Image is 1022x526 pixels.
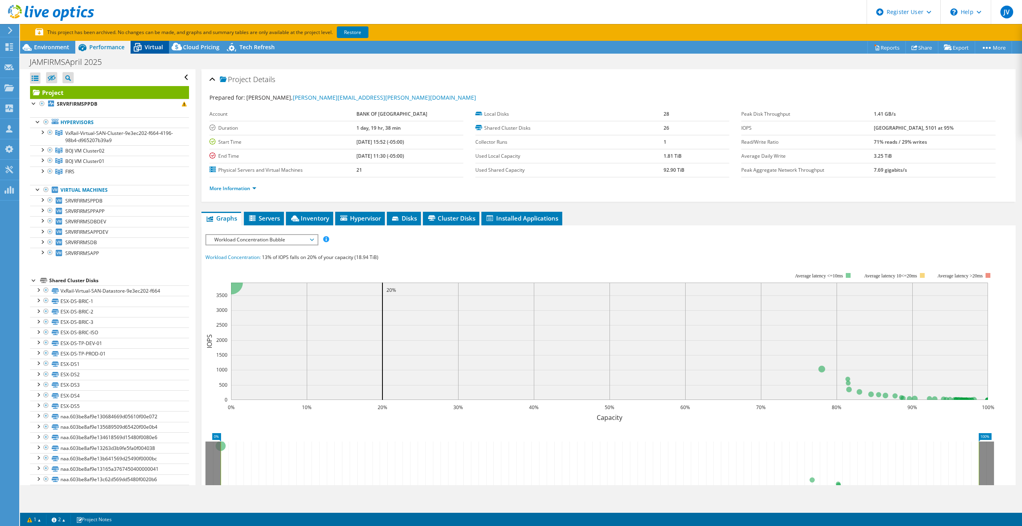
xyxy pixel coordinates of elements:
[475,138,663,146] label: Collector Runs
[262,254,378,261] span: 13% of IOPS falls on 20% of your capacity (18.94 TiB)
[209,110,356,118] label: Account
[982,404,994,411] text: 100%
[664,124,669,131] b: 26
[741,152,874,160] label: Average Daily Write
[46,514,71,524] a: 2
[30,317,189,327] a: ESX-DS-BRIC-3
[65,208,105,215] span: SRVRFIRMSPPAPP
[219,381,227,388] text: 500
[65,197,103,204] span: SRVRFIRMSPPDB
[209,166,356,174] label: Physical Servers and Virtual Machines
[227,404,234,411] text: 0%
[975,41,1012,54] a: More
[30,206,189,216] a: SRVRFIRMSPPAPP
[248,214,280,222] span: Servers
[864,273,917,279] tspan: Average latency 10<=20ms
[205,254,261,261] span: Workload Concentration:
[26,58,114,66] h1: JAMFIRMSApril 2025
[867,41,906,54] a: Reports
[30,117,189,128] a: Hypervisors
[427,214,475,222] span: Cluster Disks
[30,432,189,443] a: naa.603be8af9e134618569d15480f0080e6
[339,214,381,222] span: Hypervisor
[30,167,189,177] a: FIRS
[65,229,108,235] span: SRVRFIRMSAPPDEV
[35,28,428,37] p: This project has been archived. No changes can be made, and graphs and summary tables are only av...
[664,110,669,117] b: 28
[30,99,189,109] a: SRVRFIRMSPPDB
[386,287,396,293] text: 20%
[475,152,663,160] label: Used Local Capacity
[293,94,476,101] a: [PERSON_NAME][EMAIL_ADDRESS][PERSON_NAME][DOMAIN_NAME]
[209,124,356,132] label: Duration
[795,273,843,279] tspan: Average latency <=10ms
[30,401,189,411] a: ESX-DS5
[356,139,404,145] b: [DATE] 15:52 (-05:00)
[30,285,189,296] a: VxRail-Virtual-SAN-Datastore-9e3ec202-f664
[30,327,189,338] a: ESX-DS-BRIC-ISO
[220,76,251,84] span: Project
[741,166,874,174] label: Peak Aggregate Network Throughput
[356,153,404,159] b: [DATE] 11:30 (-05:00)
[874,153,892,159] b: 3.25 TiB
[253,74,275,84] span: Details
[30,348,189,359] a: ESX-DS-TP-PROD-01
[216,366,227,373] text: 1000
[30,390,189,401] a: ESX-DS4
[65,130,173,144] span: VxRail-Virtual-SAN-Cluster-9e3ec202-f664-4196-98b4-d965207b39a9
[145,43,163,51] span: Virtual
[356,167,362,173] b: 21
[30,474,189,485] a: naa.603be8af9e13c62d569dd5480f0020b6
[30,380,189,390] a: ESX-DS3
[216,321,227,328] text: 2500
[70,514,117,524] a: Project Notes
[529,404,539,411] text: 40%
[905,41,938,54] a: Share
[209,152,356,160] label: End Time
[210,235,313,245] span: Workload Concentration Bubble
[378,404,387,411] text: 20%
[89,43,125,51] span: Performance
[30,156,189,166] a: BOJ VM Cluster01
[30,443,189,453] a: naa.603be8af9e13263d3b9fe5fa0f004038
[22,514,46,524] a: 1
[30,307,189,317] a: ESX-DS-BRIC-2
[209,138,356,146] label: Start Time
[65,250,99,257] span: SRVRFIRMSAPP
[938,41,975,54] a: Export
[664,167,684,173] b: 92.90 TiB
[485,214,558,222] span: Installed Applications
[741,138,874,146] label: Read/Write Ratio
[30,422,189,432] a: naa.603be8af9e135689509d65420f00e0b4
[239,43,275,51] span: Tech Refresh
[874,110,896,117] b: 1.41 GB/s
[57,100,97,107] b: SRVRFIRMSPPDB
[205,214,237,222] span: Graphs
[65,218,106,225] span: SRVRFIRMSDBDEV
[30,359,189,369] a: ESX-DS1
[30,216,189,227] a: SRVRFIRMSDBDEV
[65,147,105,154] span: BOJ VM Cluster02
[475,166,663,174] label: Used Shared Capacity
[216,292,227,299] text: 3500
[597,413,623,422] text: Capacity
[30,248,189,258] a: SRVRFIRMSAPP
[1000,6,1013,18] span: JV
[30,185,189,195] a: Virtual Machines
[741,124,874,132] label: IOPS
[680,404,690,411] text: 60%
[356,124,401,131] b: 1 day, 19 hr, 38 min
[65,239,97,246] span: SRVRFIRMSDB
[391,214,417,222] span: Disks
[30,338,189,348] a: ESX-DS-TP-DEV-01
[356,110,427,117] b: BANK OF [GEOGRAPHIC_DATA]
[874,139,927,145] b: 71% reads / 29% writes
[49,276,189,285] div: Shared Cluster Disks
[209,185,256,192] a: More Information
[34,43,69,51] span: Environment
[30,296,189,306] a: ESX-DS-BRIC-1
[216,351,227,358] text: 1500
[216,307,227,313] text: 3000
[475,110,663,118] label: Local Disks
[741,110,874,118] label: Peak Disk Throughput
